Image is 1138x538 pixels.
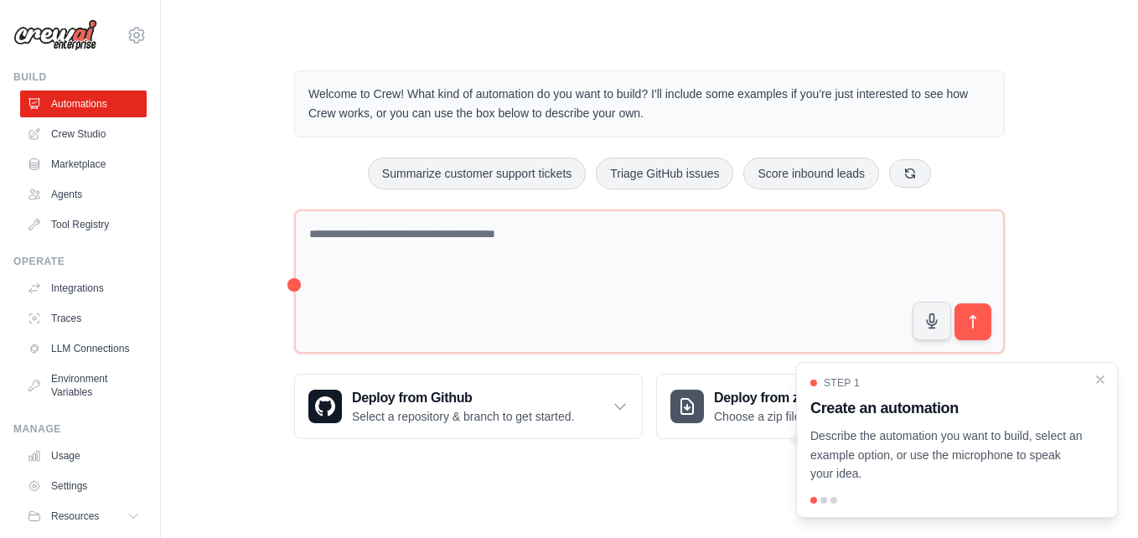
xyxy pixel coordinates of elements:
[352,408,574,425] p: Select a repository & branch to get started.
[810,427,1084,484] p: Describe the automation you want to build, select an example option, or use the microphone to spe...
[596,158,733,189] button: Triage GitHub issues
[714,388,856,408] h3: Deploy from zip file
[13,70,147,84] div: Build
[824,376,860,390] span: Step 1
[20,151,147,178] a: Marketplace
[20,91,147,117] a: Automations
[13,255,147,268] div: Operate
[20,121,147,147] a: Crew Studio
[20,473,147,499] a: Settings
[20,335,147,362] a: LLM Connections
[13,422,147,436] div: Manage
[20,305,147,332] a: Traces
[20,275,147,302] a: Integrations
[20,181,147,208] a: Agents
[352,388,574,408] h3: Deploy from Github
[368,158,586,189] button: Summarize customer support tickets
[13,19,97,51] img: Logo
[308,85,991,123] p: Welcome to Crew! What kind of automation do you want to build? I'll include some examples if you'...
[743,158,879,189] button: Score inbound leads
[20,365,147,406] a: Environment Variables
[20,442,147,469] a: Usage
[810,396,1084,420] h3: Create an automation
[20,211,147,238] a: Tool Registry
[51,510,99,523] span: Resources
[20,503,147,530] button: Resources
[1094,373,1107,386] button: Close walkthrough
[714,408,856,425] p: Choose a zip file to upload.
